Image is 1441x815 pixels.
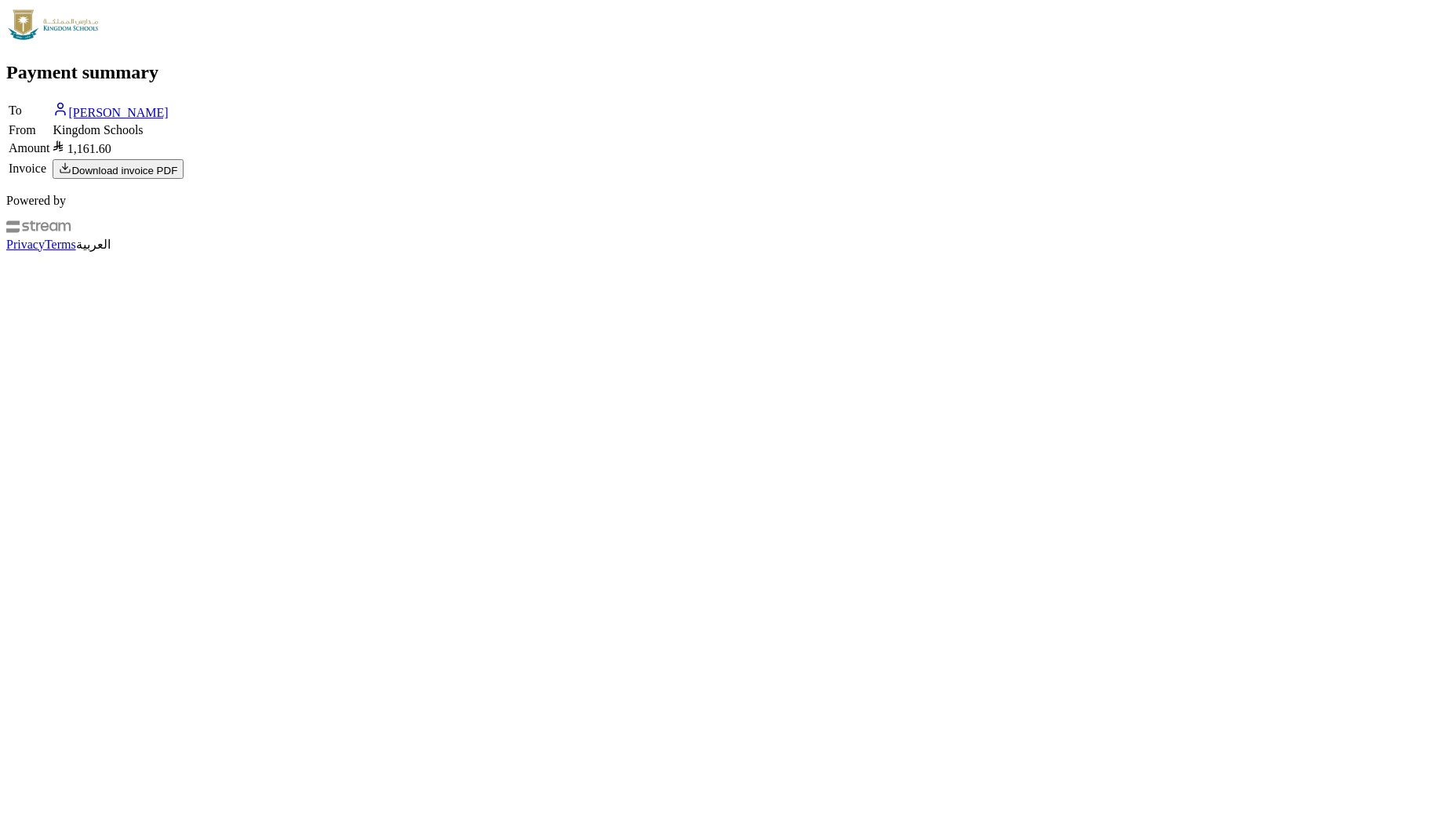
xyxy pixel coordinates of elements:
td: Invoice [8,158,50,180]
button: Download invoice PDF [53,159,184,179]
span: [PERSON_NAME] [68,106,168,119]
td: To [8,100,50,121]
a: Terms [45,238,76,251]
h2: Payment summary [6,62,1435,83]
a: [PERSON_NAME] [53,106,168,119]
a: Privacy [6,238,45,251]
p: Powered by [6,194,1435,208]
span: Download invoice PDF [71,165,177,176]
td: Amount [8,140,50,157]
td: From [8,122,50,138]
td: Kingdom Schools [52,122,184,138]
td: 1,161.60 [52,140,184,157]
img: Company Logo [6,6,100,43]
a: العربية [76,238,111,251]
